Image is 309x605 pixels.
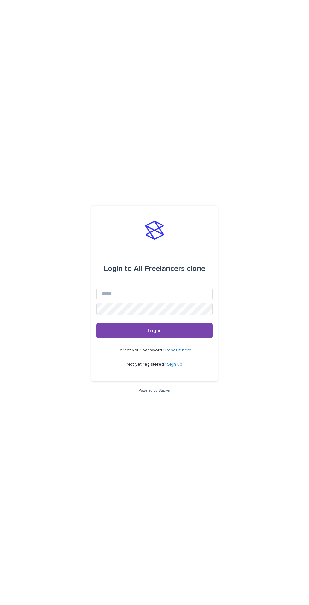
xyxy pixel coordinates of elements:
span: Not yet registered? [127,362,167,367]
div: All Freelancers clone [104,260,205,278]
a: Sign up [167,362,182,367]
span: Log in [148,328,162,333]
span: Login to [104,265,132,273]
a: Powered By Stacker [138,388,170,392]
button: Log in [96,323,213,338]
img: stacker-logo-s-only.png [145,221,164,240]
a: Reset it here [165,348,192,352]
span: Forgot your password? [118,348,165,352]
